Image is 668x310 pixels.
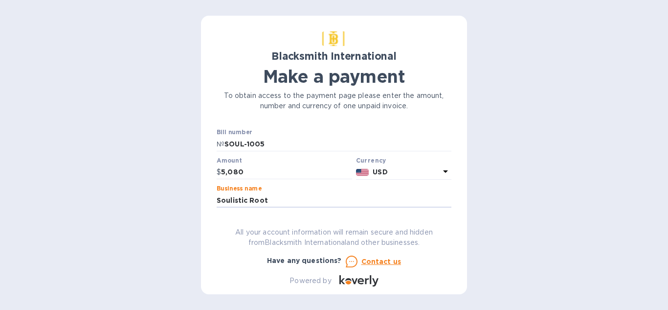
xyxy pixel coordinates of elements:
u: Contact us [361,258,401,265]
label: Bill number [217,130,252,136]
p: $ [217,167,221,177]
b: Blacksmith International [271,50,397,62]
p: № [217,139,224,149]
p: Powered by [289,276,331,286]
label: Business name [217,186,262,192]
p: All your account information will remain secure and hidden from Blacksmith International and othe... [217,227,451,248]
h1: Make a payment [217,66,451,87]
b: Currency [356,157,386,164]
label: Amount [217,158,242,164]
img: USD [356,169,369,176]
b: Have any questions? [267,257,342,264]
input: Enter business name [217,193,451,208]
p: To obtain access to the payment page please enter the amount, number and currency of one unpaid i... [217,91,451,111]
b: USD [373,168,387,176]
input: Enter bill number [224,137,451,151]
input: 0.00 [221,165,352,180]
